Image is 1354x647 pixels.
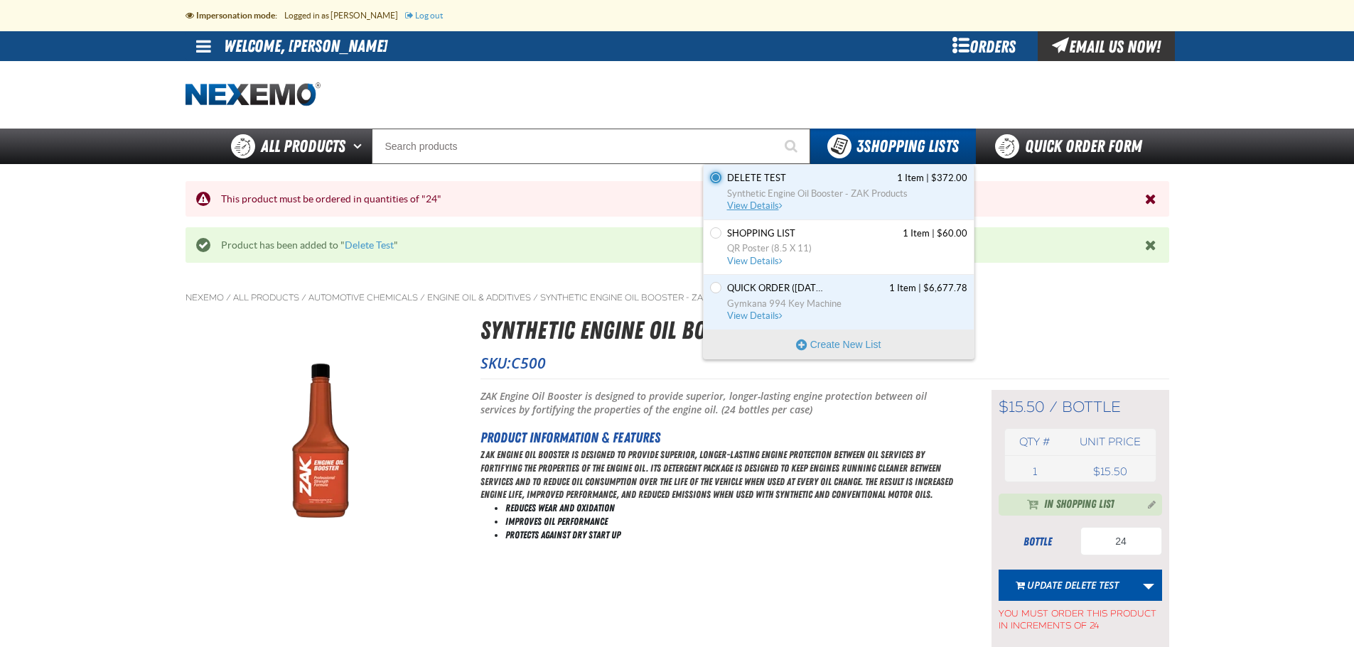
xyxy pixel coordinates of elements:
a: Delete Test contains 1 item. Total cost is $372.00. Click to see all items, discounts, taxes and ... [724,172,967,212]
li: Impersonation mode: [186,3,284,28]
a: Shopping List contains 1 item. Total cost is $60.00. Click to see all items, discounts, taxes and... [724,227,967,268]
li: Protects Against Dry Start Up [505,528,956,542]
span: Shopping List [727,227,795,240]
li: Reduces Wear and Oxidation [505,501,956,515]
span: | [926,173,929,183]
span: Gymkana 994 Key Machine [727,298,967,310]
div: You have 3 Shopping Lists. Open to view details [703,164,974,359]
th: Qty # [1005,429,1065,455]
span: / [1049,398,1058,416]
span: View Details [727,200,785,211]
a: Synthetic Engine Oil Booster - ZAK Products [540,292,759,303]
div: Product has been added to " " [210,239,1145,252]
span: / [301,292,306,303]
a: All Products [233,292,299,303]
span: Synthetic Engine Oil Booster - ZAK Products [727,187,967,200]
a: More Actions [1135,570,1162,601]
span: QR Poster (8.5 X 11) [727,242,967,255]
p: SKU: [480,353,1169,373]
strong: 3 [856,136,864,156]
a: Delete Test [345,239,394,251]
img: Synthetic Engine Oil Booster - ZAK Products [186,341,455,548]
button: You have 3 Shopping Lists. Open to view details [810,129,976,164]
span: / [420,292,425,303]
button: Create New List. Opens a popup [704,330,974,359]
h1: Synthetic Engine Oil Booster - ZAK Products [480,312,1169,349]
li: Logged in as [PERSON_NAME] [284,3,405,28]
input: Product Quantity [1080,527,1162,555]
span: All Products [261,134,345,159]
button: Manage current product in the Shopping List [1137,495,1159,512]
span: $372.00 [931,172,967,185]
a: Log out [405,11,443,20]
span: C500 [511,353,546,373]
span: 1 [1033,465,1037,478]
span: $6,677.78 [923,282,967,295]
p: ZAK Engine Oil Booster is designed to provide superior, longer-lasting engine protection between ... [480,390,956,417]
span: 1 Item [889,282,916,295]
div: Orders [931,31,1038,61]
span: You must order this product in increments of 24 [999,601,1162,632]
a: Engine Oil & Additives [427,292,531,303]
li: Welcome, [PERSON_NAME] [224,31,387,61]
span: $60.00 [937,227,967,240]
span: Quick Order (8/4/2025, 3:47 PM) [727,282,827,295]
span: In Shopping List [1044,496,1114,513]
li: Improves Oil Performance [505,515,956,528]
span: 1 Item [903,227,930,240]
a: Quick Order (8/4/2025, 3:47 PM) contains 1 item. Total cost is $6,677.78. Click to see all items,... [724,282,967,322]
a: Quick Order Form [976,129,1168,164]
input: Search [372,129,810,164]
span: / [533,292,538,303]
button: Open All Products pages [348,129,372,164]
button: Close the Notification [1141,188,1162,210]
img: Nexemo logo [186,82,321,107]
button: Start Searching [775,129,810,164]
td: $15.50 [1065,462,1155,482]
span: bottle [1062,398,1121,416]
span: 1 Item [897,172,924,185]
span: View Details [727,310,785,321]
span: | [932,228,935,239]
div: Email Us Now! [1038,31,1175,61]
h2: Product Information & Features [480,427,956,448]
div: This product must be ordered in quantities of "24" [210,192,1145,206]
div: bottle [999,534,1077,550]
span: / [226,292,231,303]
span: Shopping Lists [856,136,959,156]
button: Update Delete Test [999,570,1136,601]
span: $15.50 [999,398,1045,416]
a: Home [186,82,321,107]
a: Nexemo [186,292,224,303]
span: | [918,283,921,293]
nav: Breadcrumbs [186,292,1169,303]
th: Unit price [1065,429,1155,455]
span: Delete Test [727,172,786,185]
button: Close the Notification [1141,234,1162,256]
span: View Details [727,256,785,266]
p: ZAK Engine Oil Booster is designed to provide superior, longer-lasting engine protection between ... [480,448,956,502]
a: Automotive Chemicals [308,292,418,303]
